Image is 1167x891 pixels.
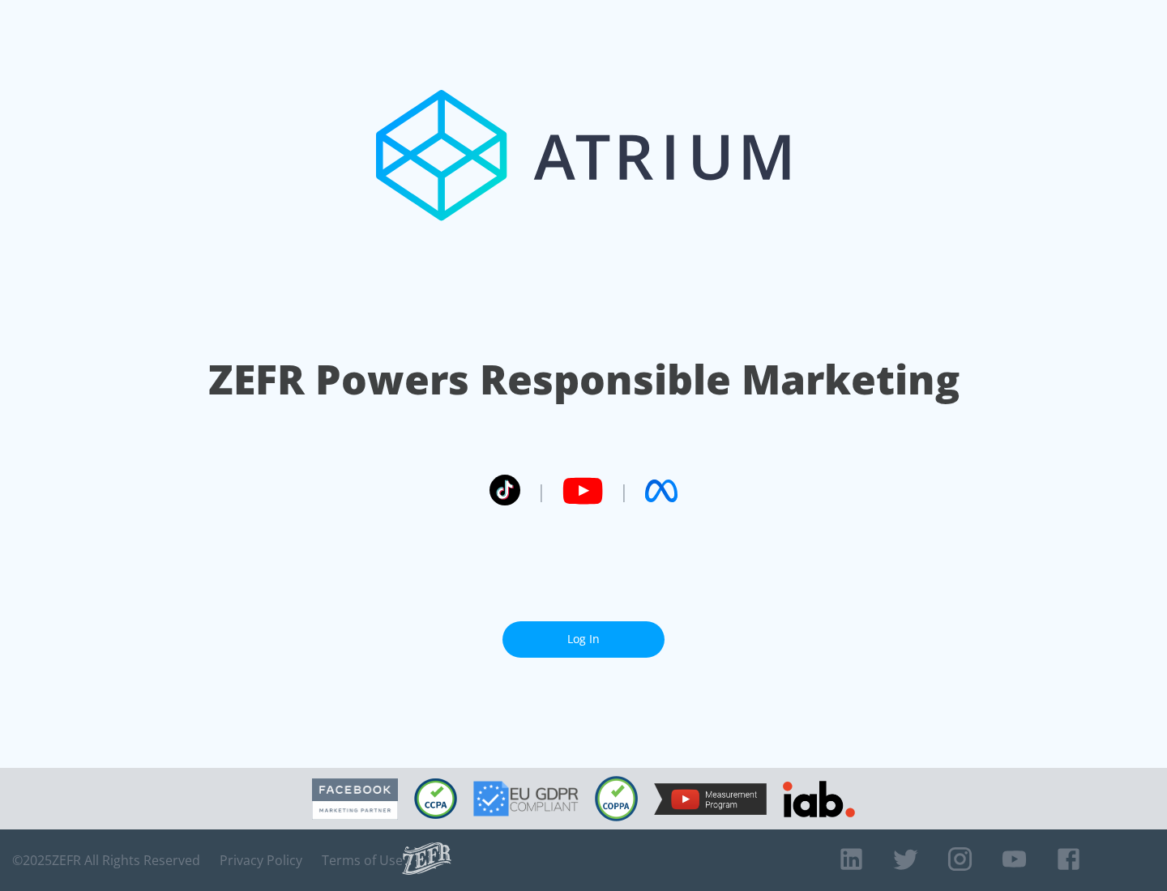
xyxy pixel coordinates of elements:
span: © 2025 ZEFR All Rights Reserved [12,852,200,868]
img: COPPA Compliant [595,776,638,821]
img: GDPR Compliant [473,781,579,816]
img: YouTube Measurement Program [654,783,767,815]
span: | [619,479,629,503]
img: IAB [783,781,855,817]
a: Terms of Use [322,852,403,868]
img: Facebook Marketing Partner [312,778,398,820]
span: | [536,479,546,503]
a: Log In [502,621,665,658]
a: Privacy Policy [220,852,302,868]
h1: ZEFR Powers Responsible Marketing [208,352,960,407]
img: CCPA Compliant [414,778,457,819]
